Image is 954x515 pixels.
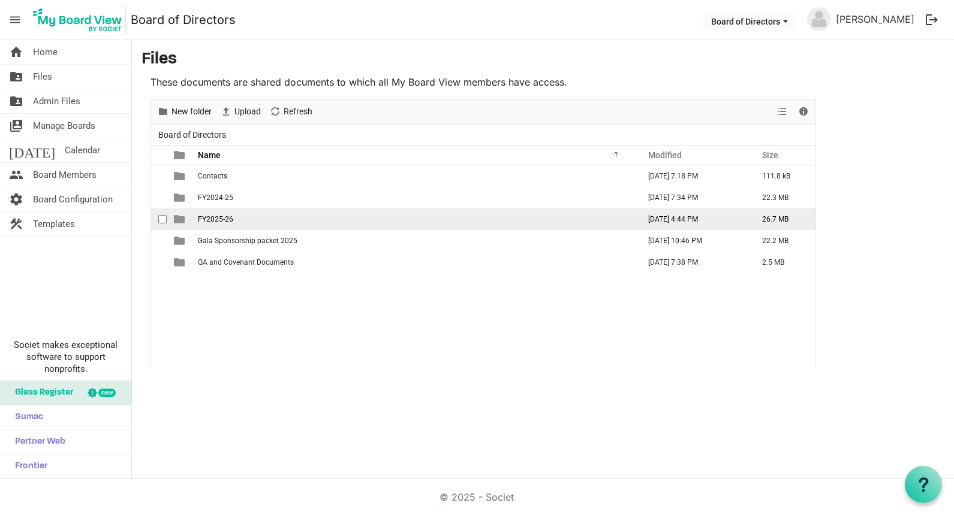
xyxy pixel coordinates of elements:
[194,252,636,273] td: QA and Covenant Documents is template cell column header Name
[131,8,236,32] a: Board of Directors
[9,187,23,211] span: settings
[151,252,167,273] td: checkbox
[198,172,227,180] span: Contacts
[9,163,23,187] span: people
[151,208,167,230] td: checkbox
[750,230,815,252] td: 22.2 MB is template cell column header Size
[198,193,233,202] span: FY2024-25
[194,230,636,252] td: Gala Sponsorship packet 2025 is template cell column header Name
[9,455,47,478] span: Frontier
[807,7,831,31] img: no-profile-picture.svg
[216,99,265,125] div: Upload
[167,187,194,208] td: is template cell column header type
[33,40,58,64] span: Home
[29,5,131,35] a: My Board View Logo
[9,138,55,162] span: [DATE]
[919,7,944,32] button: logout
[151,75,816,89] p: These documents are shared documents to which all My Board View members have access.
[194,165,636,187] td: Contacts is template cell column header Name
[703,13,796,29] button: Board of Directors dropdownbutton
[198,258,294,266] span: QA and Covenant Documents
[233,104,262,119] span: Upload
[33,187,113,211] span: Board Configuration
[218,104,263,119] button: Upload
[775,104,790,119] button: View dropdownbutton
[750,187,815,208] td: 22.3 MB is template cell column header Size
[167,230,194,252] td: is template cell column header type
[793,99,814,125] div: Details
[762,150,778,160] span: Size
[267,104,315,119] button: Refresh
[440,491,514,503] a: © 2025 - Societ
[831,7,919,31] a: [PERSON_NAME]
[750,208,815,230] td: 26.7 MB is template cell column header Size
[33,212,75,236] span: Templates
[167,208,194,230] td: is template cell column header type
[198,150,221,160] span: Name
[33,114,95,138] span: Manage Boards
[194,208,636,230] td: FY2025-26 is template cell column header Name
[151,187,167,208] td: checkbox
[796,104,812,119] button: Details
[636,165,750,187] td: February 19, 2025 7:18 PM column header Modified
[33,163,97,187] span: Board Members
[65,138,100,162] span: Calendar
[9,89,23,113] span: folder_shared
[167,252,194,273] td: is template cell column header type
[9,405,43,429] span: Sumac
[33,89,80,113] span: Admin Files
[155,104,214,119] button: New folder
[29,5,126,35] img: My Board View Logo
[9,114,23,138] span: switch_account
[9,430,65,454] span: Partner Web
[142,50,944,70] h3: Files
[167,165,194,187] td: is template cell column header type
[773,99,793,125] div: View
[5,339,126,375] span: Societ makes exceptional software to support nonprofits.
[265,99,317,125] div: Refresh
[636,252,750,273] td: August 24, 2025 7:38 PM column header Modified
[282,104,314,119] span: Refresh
[153,99,216,125] div: New folder
[750,252,815,273] td: 2.5 MB is template cell column header Size
[636,187,750,208] td: August 24, 2025 7:34 PM column header Modified
[198,237,297,245] span: Gala Sponsorship packet 2025
[636,230,750,252] td: March 10, 2025 10:46 PM column header Modified
[9,65,23,89] span: folder_shared
[636,208,750,230] td: August 26, 2025 4:44 PM column header Modified
[9,212,23,236] span: construction
[9,40,23,64] span: home
[9,381,73,405] span: Glass Register
[151,165,167,187] td: checkbox
[194,187,636,208] td: FY2024-25 is template cell column header Name
[4,8,26,31] span: menu
[156,128,228,143] span: Board of Directors
[648,150,682,160] span: Modified
[198,215,233,223] span: FY2025-26
[33,65,52,89] span: Files
[151,230,167,252] td: checkbox
[98,389,116,397] div: new
[170,104,213,119] span: New folder
[750,165,815,187] td: 111.8 kB is template cell column header Size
